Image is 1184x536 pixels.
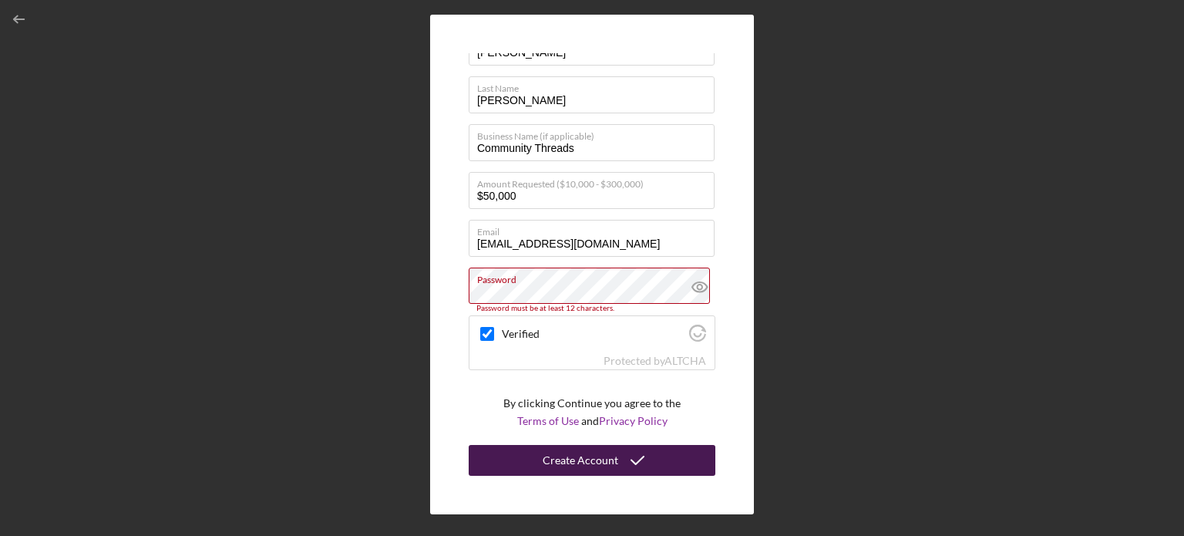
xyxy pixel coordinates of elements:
label: Password [477,268,715,285]
a: Terms of Use [517,414,579,427]
a: Visit Altcha.org [664,354,706,367]
label: Business Name (if applicable) [477,125,715,142]
button: Create Account [469,445,715,476]
label: Email [477,221,715,238]
label: Verified [502,328,684,340]
a: Visit Altcha.org [689,331,706,344]
label: Amount Requested ($10,000 - $300,000) [477,173,715,190]
a: Privacy Policy [599,414,668,427]
p: By clicking Continue you agree to the and [503,395,681,430]
div: Password must be at least 12 characters. [469,304,715,313]
div: Create Account [543,445,618,476]
div: Protected by [604,355,706,367]
label: Last Name [477,77,715,94]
